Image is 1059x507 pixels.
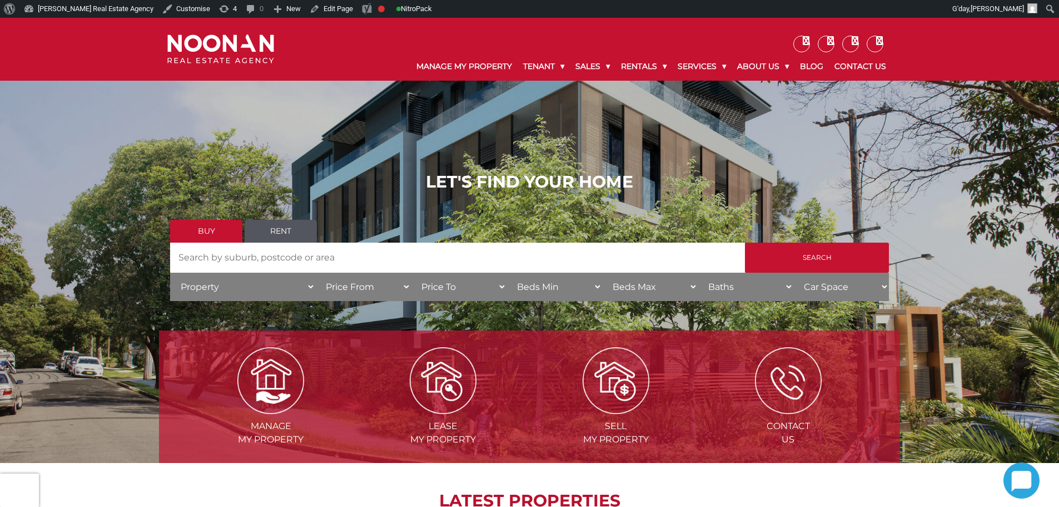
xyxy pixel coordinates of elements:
[186,420,356,446] span: Manage my Property
[745,243,889,273] input: Search
[170,243,745,273] input: Search by suburb, postcode or area
[703,375,873,445] a: ContactUs
[237,347,304,414] img: Manage my Property
[410,347,476,414] img: Lease my property
[531,420,701,446] span: Sell my Property
[570,52,615,81] a: Sales
[170,172,889,192] h1: LET'S FIND YOUR HOME
[518,52,570,81] a: Tenant
[170,220,242,243] a: Buy
[755,347,822,414] img: ICONS
[378,6,385,12] div: Focus keyphrase not set
[531,375,701,445] a: Sellmy Property
[971,4,1024,13] span: [PERSON_NAME]
[186,375,356,445] a: Managemy Property
[583,347,649,414] img: Sell my property
[411,52,518,81] a: Manage My Property
[794,52,829,81] a: Blog
[245,220,317,243] a: Rent
[358,420,528,446] span: Lease my Property
[167,35,274,64] img: Noonan Real Estate Agency
[615,52,672,81] a: Rentals
[732,52,794,81] a: About Us
[672,52,732,81] a: Services
[358,375,528,445] a: Leasemy Property
[703,420,873,446] span: Contact Us
[829,52,892,81] a: Contact Us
